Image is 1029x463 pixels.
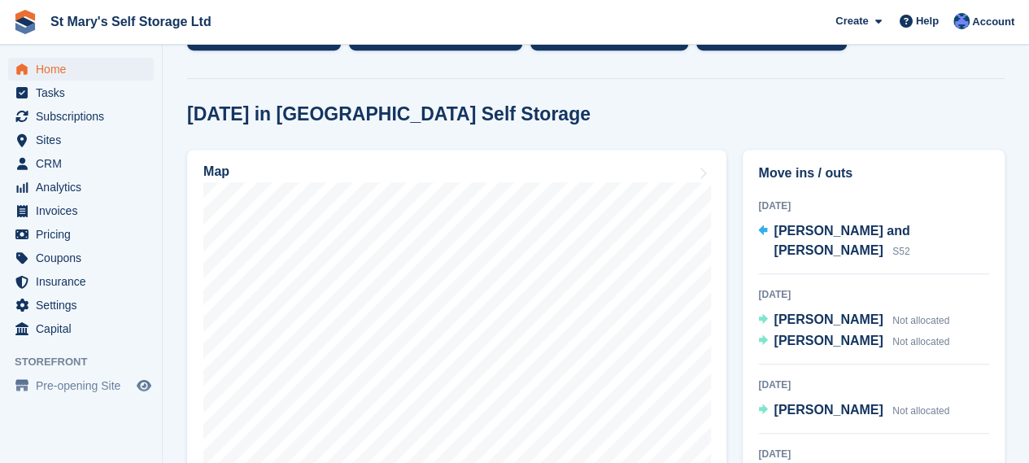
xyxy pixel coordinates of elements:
img: stora-icon-8386f47178a22dfd0bd8f6a31ec36ba5ce8667c1dd55bd0f319d3a0aa187defe.svg [13,10,37,34]
span: Account [972,14,1014,30]
span: Coupons [36,247,133,269]
a: menu [8,374,154,397]
span: Sites [36,129,133,151]
span: Invoices [36,199,133,222]
div: [DATE] [758,287,989,302]
a: menu [8,81,154,104]
a: [PERSON_NAME] Not allocated [758,400,949,422]
span: S52 [892,246,909,257]
span: Create [835,13,868,29]
a: Preview store [134,376,154,395]
div: [DATE] [758,199,989,213]
span: Capital [36,317,133,340]
span: Subscriptions [36,105,133,128]
a: menu [8,317,154,340]
span: [PERSON_NAME] [774,334,883,347]
span: Not allocated [892,336,949,347]
div: [DATE] [758,378,989,392]
a: [PERSON_NAME] Not allocated [758,310,949,331]
span: CRM [36,152,133,175]
a: St Mary's Self Storage Ltd [44,8,218,35]
img: Matthew Keenan [953,13,970,29]
a: menu [8,247,154,269]
a: menu [8,294,154,317]
span: [PERSON_NAME] [774,312,883,326]
span: Pre-opening Site [36,374,133,397]
h2: Map [203,164,229,179]
span: Not allocated [892,405,949,417]
a: menu [8,58,154,81]
span: [PERSON_NAME] and [PERSON_NAME] [774,224,909,257]
span: Analytics [36,176,133,199]
a: menu [8,105,154,128]
a: [PERSON_NAME] and [PERSON_NAME] S52 [758,221,989,262]
a: menu [8,199,154,222]
span: [PERSON_NAME] [774,403,883,417]
a: menu [8,223,154,246]
span: Storefront [15,354,162,370]
a: menu [8,270,154,293]
h2: [DATE] in [GEOGRAPHIC_DATA] Self Storage [187,103,591,125]
span: Help [916,13,939,29]
span: Tasks [36,81,133,104]
a: menu [8,176,154,199]
h2: Move ins / outs [758,164,989,183]
span: Home [36,58,133,81]
span: Not allocated [892,315,949,326]
a: menu [8,129,154,151]
a: [PERSON_NAME] Not allocated [758,331,949,352]
span: Settings [36,294,133,317]
a: menu [8,152,154,175]
div: [DATE] [758,447,989,461]
span: Insurance [36,270,133,293]
span: Pricing [36,223,133,246]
